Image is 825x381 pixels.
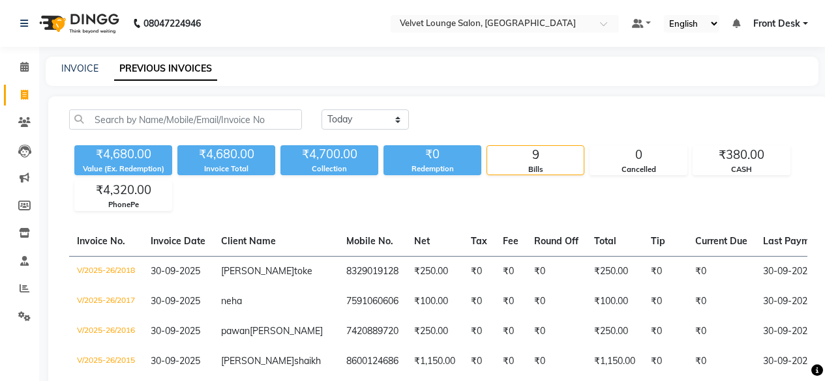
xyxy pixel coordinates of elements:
td: ₹0 [687,346,755,376]
span: Invoice No. [77,235,125,247]
span: 30-09-2025 [151,355,200,367]
td: V/2025-26/2018 [69,256,143,287]
td: ₹0 [463,287,495,317]
td: 7420889720 [338,317,406,346]
td: ₹0 [526,287,586,317]
div: PhonePe [75,199,172,210]
span: 30-09-2025 [151,265,200,277]
div: Invoice Total [177,163,275,175]
td: ₹0 [526,317,586,346]
td: V/2025-26/2015 [69,346,143,376]
td: ₹0 [495,317,526,346]
input: Search by Name/Mobile/Email/Invoice No [69,109,302,130]
td: 8600124686 [338,346,406,376]
span: Round Off [534,235,578,247]
td: ₹0 [495,256,526,287]
td: ₹0 [687,317,755,346]
a: INVOICE [61,63,98,74]
td: ₹0 [463,256,495,287]
td: ₹100.00 [406,287,463,317]
div: 0 [590,146,687,164]
td: ₹0 [463,317,495,346]
div: Collection [280,163,378,175]
span: [PERSON_NAME] [221,265,294,277]
td: ₹0 [526,256,586,287]
span: 30-09-2025 [151,325,200,337]
td: ₹0 [643,287,687,317]
td: ₹250.00 [586,317,643,346]
span: Front Desk [753,17,800,31]
td: ₹100.00 [586,287,643,317]
td: ₹250.00 [586,256,643,287]
span: Current Due [695,235,747,247]
span: Mobile No. [346,235,393,247]
td: ₹0 [687,287,755,317]
span: [PERSON_NAME] [250,325,323,337]
td: 7591060606 [338,287,406,317]
td: ₹0 [687,256,755,287]
span: [PERSON_NAME] [221,355,294,367]
td: ₹0 [643,317,687,346]
div: ₹4,700.00 [280,145,378,163]
div: Value (Ex. Redemption) [74,163,172,175]
span: Tip [651,235,665,247]
span: Client Name [221,235,276,247]
td: ₹0 [526,346,586,376]
td: ₹0 [643,256,687,287]
span: neha [221,295,242,307]
span: 30-09-2025 [151,295,200,307]
div: Redemption [383,163,481,175]
div: ₹4,320.00 [75,181,172,199]
div: ₹4,680.00 [74,145,172,163]
td: ₹0 [643,346,687,376]
span: Fee [503,235,518,247]
a: PREVIOUS INVOICES [114,57,217,81]
div: ₹4,680.00 [177,145,275,163]
span: Total [594,235,616,247]
td: ₹0 [495,346,526,376]
b: 08047224946 [143,5,201,42]
div: Cancelled [590,164,687,175]
div: 9 [487,146,584,164]
td: ₹0 [495,287,526,317]
td: 8329019128 [338,256,406,287]
td: ₹250.00 [406,317,463,346]
td: ₹0 [463,346,495,376]
div: Bills [487,164,584,175]
div: CASH [693,164,790,175]
td: V/2025-26/2017 [69,287,143,317]
span: Tax [471,235,487,247]
span: Net [414,235,430,247]
td: ₹1,150.00 [406,346,463,376]
span: Invoice Date [151,235,205,247]
img: logo [33,5,123,42]
td: V/2025-26/2016 [69,317,143,346]
div: ₹0 [383,145,481,163]
span: toke [294,265,312,277]
span: pawan [221,325,250,337]
td: ₹250.00 [406,256,463,287]
span: shaikh [294,355,321,367]
div: ₹380.00 [693,146,790,164]
td: ₹1,150.00 [586,346,643,376]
